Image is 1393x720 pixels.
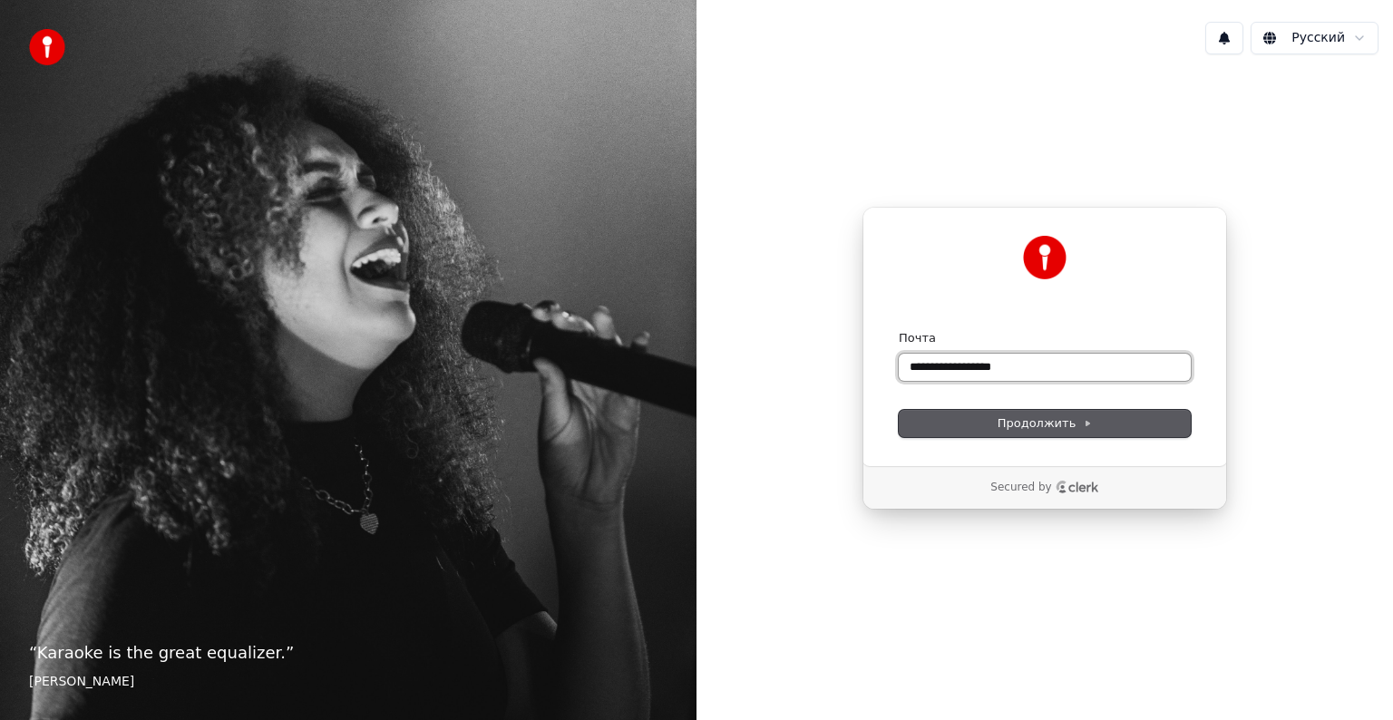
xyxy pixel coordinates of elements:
button: Продолжить [899,410,1191,437]
img: youka [29,29,65,65]
p: Secured by [990,481,1051,495]
label: Почта [899,330,936,346]
img: Youka [1023,236,1067,279]
span: Продолжить [998,415,1093,432]
footer: [PERSON_NAME] [29,673,667,691]
a: Clerk logo [1056,481,1099,493]
p: “ Karaoke is the great equalizer. ” [29,640,667,666]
